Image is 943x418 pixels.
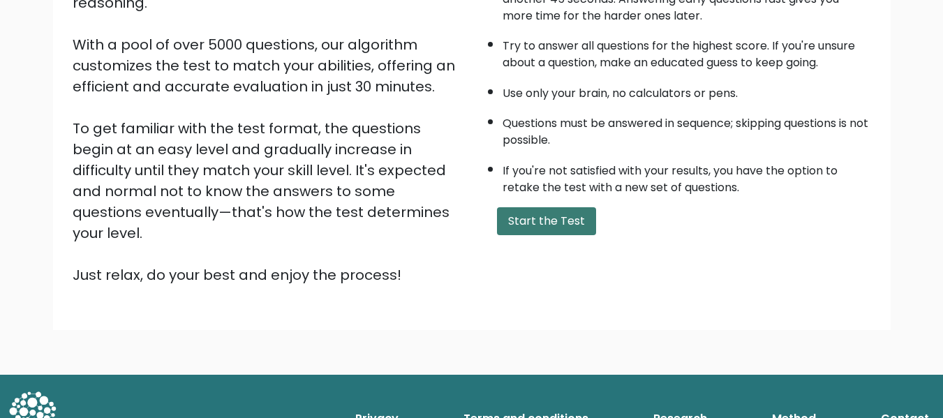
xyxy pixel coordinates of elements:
[503,156,871,196] li: If you're not satisfied with your results, you have the option to retake the test with a new set ...
[503,31,871,71] li: Try to answer all questions for the highest score. If you're unsure about a question, make an edu...
[503,78,871,102] li: Use only your brain, no calculators or pens.
[497,207,596,235] button: Start the Test
[503,108,871,149] li: Questions must be answered in sequence; skipping questions is not possible.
